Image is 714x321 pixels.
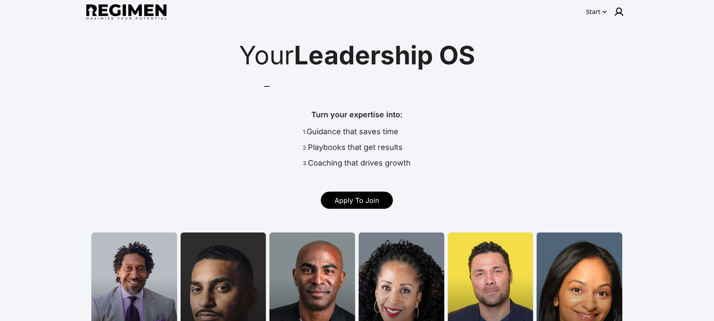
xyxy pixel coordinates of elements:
[95,42,619,68] div: Your
[585,5,609,19] button: Start
[586,8,601,16] div: Start
[335,196,379,205] span: Apply To Join
[303,141,411,157] div: Playbooks that get results
[86,4,167,20] img: Regimen logo
[303,157,411,173] div: Coaching that drives growth
[294,40,475,70] span: Leadership OS
[303,144,308,151] span: 2.
[303,160,308,167] span: 3.
[303,126,411,141] div: Guidance that saves time
[303,109,411,126] div: Turn your expertise into:
[321,192,393,209] a: Apply To Join
[303,129,307,135] span: 1.
[614,7,624,17] img: user icon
